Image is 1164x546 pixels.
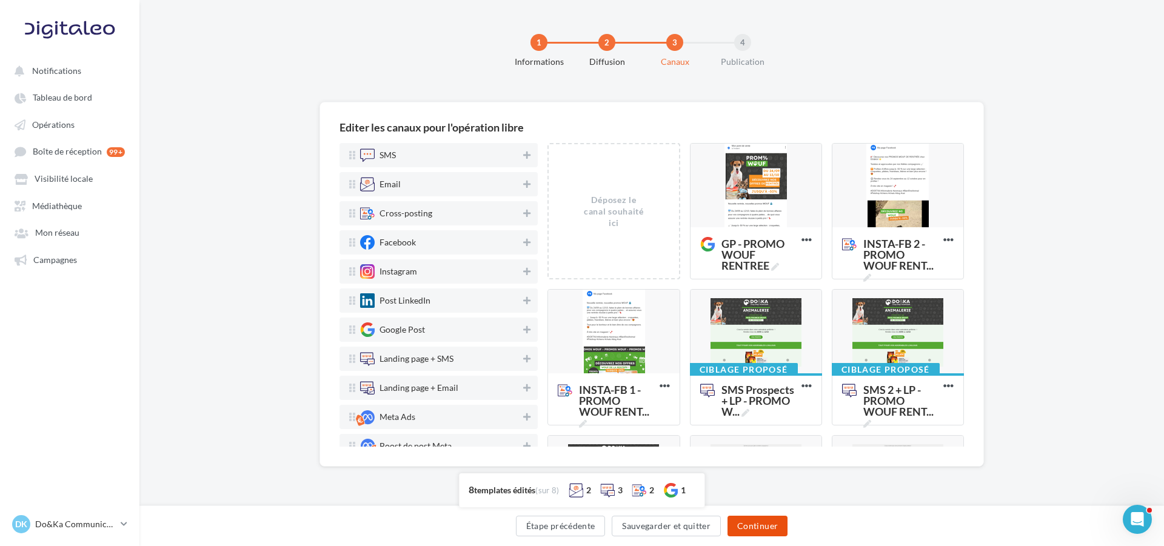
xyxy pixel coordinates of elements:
span: (sur 8) [535,485,559,495]
div: Ciblage proposé [690,363,798,375]
div: Meta Ads [380,413,415,421]
span: templates édités [474,485,535,495]
span: Notifications [32,65,81,76]
div: Instagram [380,267,417,276]
span: GP - PROMO WOUF RENTREE [721,238,797,271]
a: Tableau de bord [7,86,132,108]
span: Campagnes [33,255,77,265]
div: Publication [704,56,781,68]
div: 99+ [107,147,125,157]
a: Campagnes [7,248,132,270]
span: INSTA-FB 1 - PROMO WOUF RENTREE [558,384,659,398]
span: Opérations [32,119,75,130]
span: Boîte de réception [33,147,102,157]
div: Canaux [636,56,714,68]
a: Opérations [7,113,132,135]
div: Déposez le canal souhaité ici [581,194,646,229]
div: Landing page + Email [380,384,458,392]
div: 2 [586,484,591,496]
span: SMS 2 + LP - PROMO WOUF RENTREE [842,384,943,398]
button: Sauvegarder et quitter [612,516,721,536]
p: Do&Ka Communication [35,518,116,530]
a: Boîte de réception 99+ [7,140,132,162]
span: Médiathèque [32,201,82,211]
div: 4 [734,34,751,51]
div: Editer les canaux pour l'opération libre [339,122,524,133]
a: Visibilité locale [7,167,132,189]
iframe: Intercom live chat [1123,505,1152,534]
div: Post LinkedIn [380,296,430,305]
span: GP - PROMO WOUF RENTREE [700,238,801,251]
span: 8 [469,484,474,495]
div: Facebook [380,238,416,247]
div: 2 [649,484,654,496]
div: SMS [380,151,396,159]
div: 3 [618,484,623,496]
span: Tableau de bord [33,93,92,103]
button: Étape précédente [516,516,606,536]
div: Diffusion [568,56,646,68]
span: Mon réseau [35,228,79,238]
div: Ciblage proposé [832,363,940,375]
span: INSTA-FB 2 - PROMO WOUF RENTREE [842,238,943,251]
span: INSTA-FB 2 - PROMO WOUF RENT [863,238,938,282]
div: Email [380,180,401,188]
button: Notifications [7,59,127,81]
span: Visibilité locale [35,174,93,184]
div: Boost de post Meta [380,442,452,450]
div: 1 [530,34,547,51]
a: DK Do&Ka Communication [10,513,130,536]
div: Landing page + SMS [380,355,453,363]
span: DK [15,518,27,530]
div: 1 [681,484,686,496]
div: 3 [666,34,683,51]
button: Continuer [727,516,788,536]
span: INSTA-FB 1 - PROMO WOUF RENT [579,384,654,428]
span: SMS Prospects + LP - PROMO W [721,384,797,417]
div: Cross-posting [380,209,432,218]
a: Médiathèque [7,195,132,216]
span: SMS 2 + LP - PROMO WOUF RENT [863,384,938,428]
div: Informations [500,56,578,68]
div: 2 [598,34,615,51]
div: Google Post [380,325,425,334]
a: Mon réseau [7,221,132,243]
span: SMS Prospects + LP - PROMO WOUF RENTREE [700,384,801,398]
